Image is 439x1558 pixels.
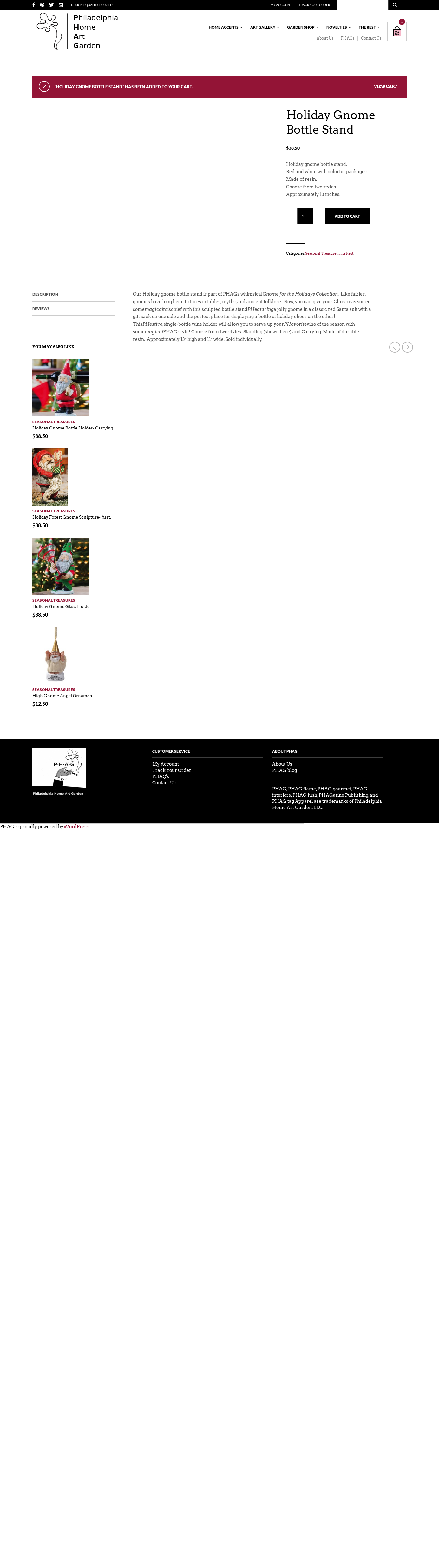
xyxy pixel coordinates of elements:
p: Approximately 13 inches. [286,191,407,199]
a: The Rest [356,22,381,33]
a: My Account [271,3,292,7]
p: PHAG, PHAG flame, PHAG gourmet, PHAG interiors, PHAG lush, PHAGazine Publishing, and PHAG tag App... [272,786,383,811]
a: Contact Us [152,780,176,785]
a: Contact Us [358,36,381,41]
a: PHAQs [337,36,358,41]
a: Reviews [32,302,50,316]
a: About Us [272,762,292,767]
bdi: 38.50 [286,145,300,151]
a: Art Gallery [247,22,280,33]
em: PHestive, [142,322,164,327]
a: Holiday Forest Gnome Sculpture- Asst. [32,512,111,520]
em: magical [145,307,163,312]
a: High Gnome Angel Ornament [32,690,94,698]
a: WordPress [63,824,89,829]
em: magical [145,329,163,334]
h4: About PHag [272,748,383,758]
a: Track Your Order [299,3,330,7]
span: $ [32,701,35,707]
a: About Us [312,36,337,41]
a: Description [32,287,58,301]
p: Holiday gnome bottle stand. [286,161,407,168]
a: PHAQ's [152,774,169,779]
a: View cart [374,84,397,88]
div: “Holiday Gnome Bottle Stand” has been added to your cart. [32,76,407,98]
input: Qty [297,208,313,224]
a: Home Accents [206,22,243,33]
a: Seasonal Treasures [32,595,413,603]
span: $ [32,612,35,618]
p: Made of resin. [286,176,407,183]
a: Holiday Gnome Glass Holder [32,601,91,609]
bdi: 38.50 [32,433,48,439]
bdi: 38.50 [32,612,48,618]
a: Seasonal Treasures [32,684,413,692]
p: Our Holiday gnome bottle stand is part of PHAGs whimsical . Like fairies, gnomes have long been f... [133,291,372,350]
h4: Customer Service [152,748,263,758]
a: The Rest [339,251,353,256]
em: PHeaturing [247,307,274,312]
span: $ [32,522,35,528]
div: 1 [399,19,405,25]
img: phag-logo-compressor.gif [32,748,86,796]
em: PHavorite [284,322,307,327]
h1: Holiday Gnome Bottle Stand [286,108,407,137]
a: Track Your Order [152,768,191,773]
a: Novelties [323,22,352,33]
span: $ [32,433,35,439]
span: Categories: , . [286,250,407,257]
span: $ [286,145,289,151]
a: Garden Shop [284,22,319,33]
bdi: 38.50 [32,522,48,528]
strong: You may also like… [32,344,76,349]
a: Seasonal Treasures [32,416,413,425]
a: Holiday Gnome Bottle Holder- Carrying [32,422,113,431]
button: Add to cart [325,208,370,224]
a: PHAG blog [272,768,297,773]
a: Seasonal Treasures [305,251,338,256]
bdi: 12.50 [32,701,48,707]
a: Seasonal Treasures [32,506,413,514]
p: Choose from two styles. [286,183,407,191]
a: My Account [152,762,179,767]
p: Red and white with colorful packages. [286,168,407,176]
